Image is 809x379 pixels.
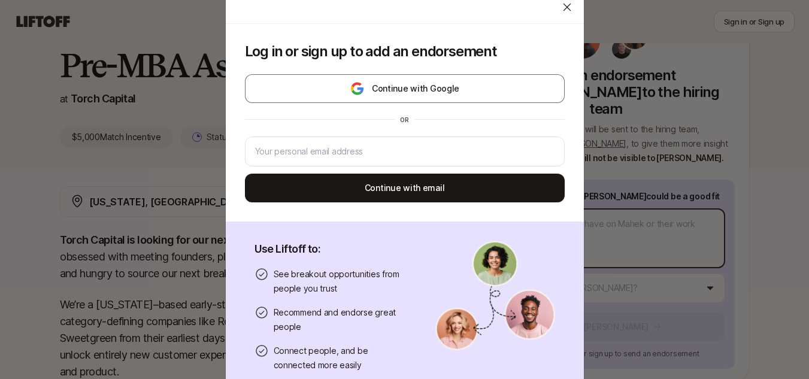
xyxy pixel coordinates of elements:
[350,81,365,96] img: google-logo
[274,344,407,372] p: Connect people, and be connected more easily
[255,144,555,159] input: Your personal email address
[435,241,555,351] img: signup-banner
[395,115,414,125] div: or
[274,305,407,334] p: Recommend and endorse great people
[254,241,407,257] p: Use Liftoff to:
[274,267,407,296] p: See breakout opportunities from people you trust
[245,174,565,202] button: Continue with email
[245,74,565,103] button: Continue with Google
[245,43,565,60] p: Log in or sign up to add an endorsement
